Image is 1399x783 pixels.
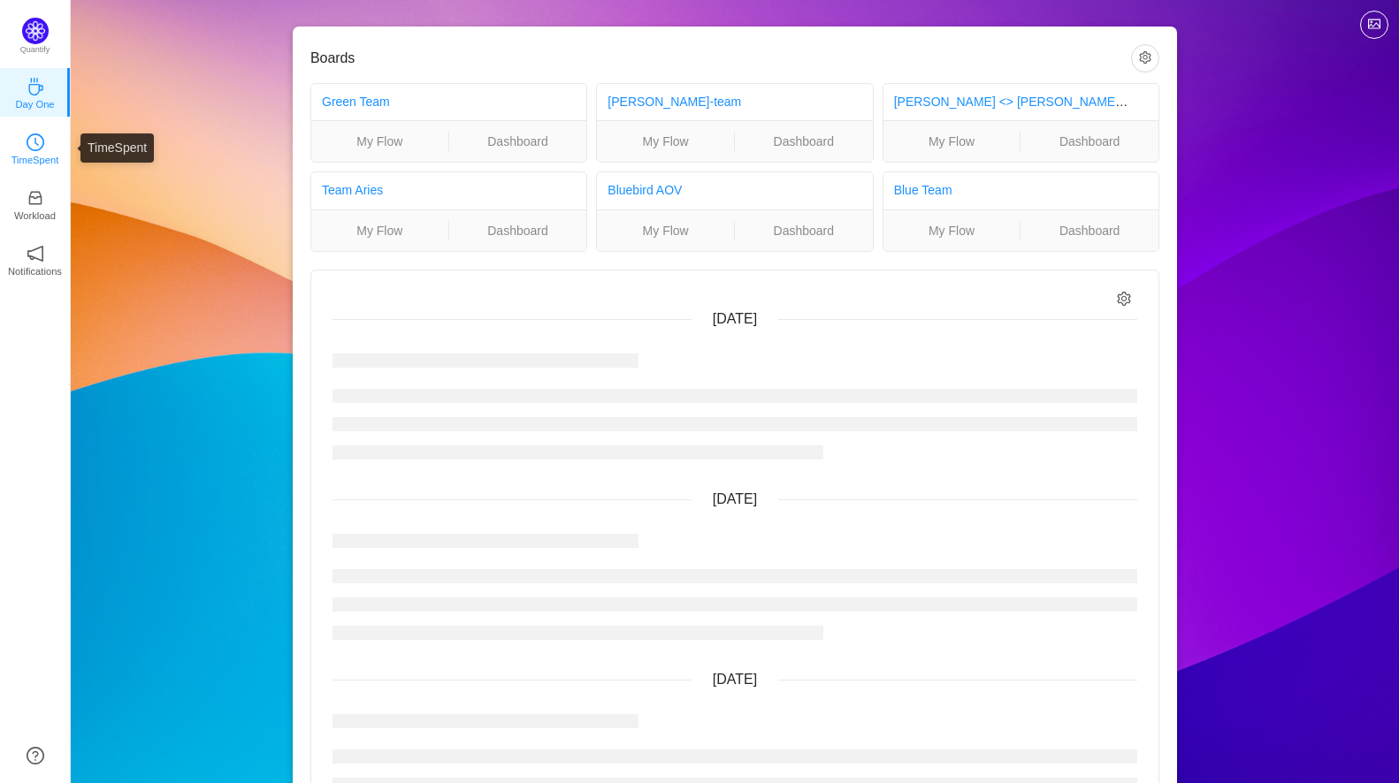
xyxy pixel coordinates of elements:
a: Dashboard [735,132,873,151]
a: My Flow [311,221,448,240]
a: My Flow [883,132,1021,151]
a: Dashboard [1021,132,1158,151]
i: icon: inbox [27,189,44,207]
a: [PERSON_NAME] <> [PERSON_NAME]: FR BU Troubleshooting [894,95,1255,109]
a: icon: coffeeDay One [27,83,44,101]
a: My Flow [597,132,734,151]
a: icon: inboxWorkload [27,194,44,212]
a: Dashboard [1021,221,1158,240]
a: [PERSON_NAME]-team [608,95,741,109]
p: TimeSpent [11,152,59,168]
a: Dashboard [735,221,873,240]
a: Team Aries [322,183,383,197]
img: Quantify [22,18,49,44]
i: icon: coffee [27,78,44,95]
button: icon: setting [1131,44,1159,72]
a: Blue Team [894,183,952,197]
i: icon: clock-circle [27,133,44,151]
i: icon: setting [1117,292,1132,307]
h3: Boards [310,49,1131,67]
a: My Flow [311,132,448,151]
a: icon: notificationNotifications [27,250,44,268]
span: [DATE] [713,311,757,326]
i: icon: notification [27,245,44,262]
a: Dashboard [449,132,587,151]
a: My Flow [883,221,1021,240]
span: [DATE] [713,672,757,687]
p: Day One [15,96,54,112]
p: Quantify [20,44,50,57]
a: icon: clock-circleTimeSpent [27,139,44,156]
a: Dashboard [449,221,587,240]
a: icon: question-circle [27,747,44,764]
p: Notifications [8,263,62,279]
p: Workload [14,208,56,224]
button: icon: picture [1360,11,1388,39]
a: Green Team [322,95,390,109]
a: My Flow [597,221,734,240]
a: Bluebird AOV [608,183,682,197]
span: [DATE] [713,491,757,506]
